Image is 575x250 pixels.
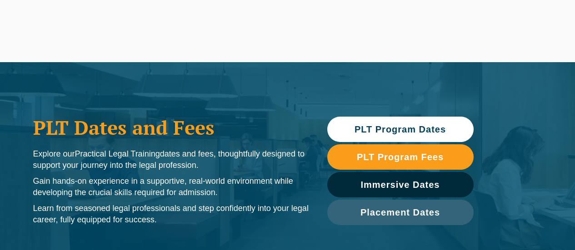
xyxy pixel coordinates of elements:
p: Gain hands-on experience in a supportive, real-world environment while developing the crucial ski... [33,176,309,198]
span: Placement Dates [360,208,440,217]
a: Immersive Dates [327,172,474,197]
p: Explore our dates and fees, thoughtfully designed to support your journey into the legal profession. [33,148,309,171]
a: Placement Dates [327,200,474,225]
span: Practical Legal Training [75,149,160,158]
h1: PLT Dates and Fees [33,116,309,139]
p: Learn from seasoned legal professionals and step confidently into your legal career, fully equipp... [33,203,309,225]
a: PLT Program Fees [327,144,474,170]
span: Immersive Dates [361,180,440,189]
span: PLT Program Fees [357,152,444,162]
span: PLT Program Dates [355,125,446,134]
a: PLT Program Dates [327,117,474,142]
